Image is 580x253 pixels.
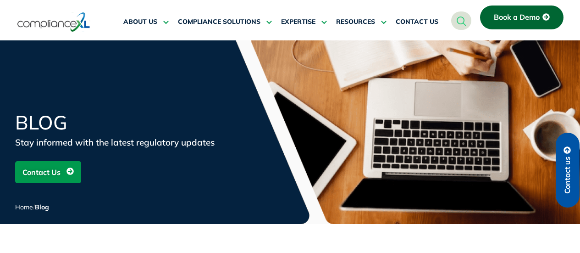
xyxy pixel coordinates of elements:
a: EXPERTISE [281,11,327,33]
h1: Blog [15,113,235,132]
a: Home [15,203,33,211]
span: COMPLIANCE SOLUTIONS [178,18,260,26]
a: ABOUT US [123,11,169,33]
span: CONTACT US [396,18,438,26]
span: RESOURCES [336,18,375,26]
a: CONTACT US [396,11,438,33]
a: Contact us [556,133,580,208]
img: logo-one.svg [17,11,90,33]
a: navsearch-button [451,11,471,30]
a: RESOURCES [336,11,387,33]
span: ABOUT US [123,18,157,26]
div: Stay informed with the latest regulatory updates [15,136,235,149]
span: Contact Us [22,163,61,181]
span: Book a Demo [494,13,540,22]
span: / [15,203,49,211]
a: Book a Demo [480,6,563,29]
a: Contact Us [15,161,81,183]
span: EXPERTISE [281,18,315,26]
span: Blog [35,203,49,211]
a: COMPLIANCE SOLUTIONS [178,11,272,33]
span: Contact us [563,157,572,194]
